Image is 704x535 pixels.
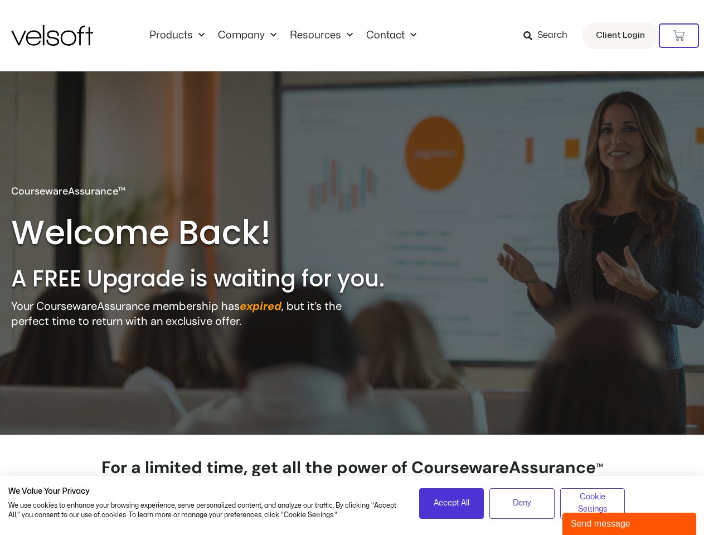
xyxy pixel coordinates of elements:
span: Deny [513,497,531,509]
strong: For a limited time, get all the power of CoursewareAssurance [101,456,603,499]
p: We use cookies to enhance your browsing experience, serve personalized content, and analyze our t... [8,501,402,520]
h2: A FREE Upgrade is waiting for you. [11,264,431,293]
a: ContactMenu Toggle [360,30,423,42]
h2: We Value Your Privacy [8,487,402,497]
nav: Menu [143,30,423,42]
strong: expired [240,299,281,313]
a: ResourcesMenu Toggle [283,30,360,42]
button: Accept all cookies [419,488,484,519]
span: Accept All [434,497,469,509]
span: TM [118,186,125,192]
p: Your CoursewareAssurance membership has , but it’s the perfect time to return with an exclusive o... [11,299,355,329]
iframe: chat widget [562,510,698,535]
span: Client Login [596,28,645,43]
h2: Welcome Back! [11,211,288,254]
button: Adjust cookie preferences [560,488,625,519]
span: Cookie Settings [567,491,618,516]
a: CompanyMenu Toggle [211,30,283,42]
a: ProductsMenu Toggle [143,30,211,42]
button: Deny all cookies [489,488,555,519]
a: Client Login [582,22,659,49]
span: TM [596,462,603,469]
a: Search [523,26,575,45]
p: CoursewareAssurance [11,184,125,199]
span: Search [537,28,567,43]
img: Velsoft Training Materials [11,25,93,46]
